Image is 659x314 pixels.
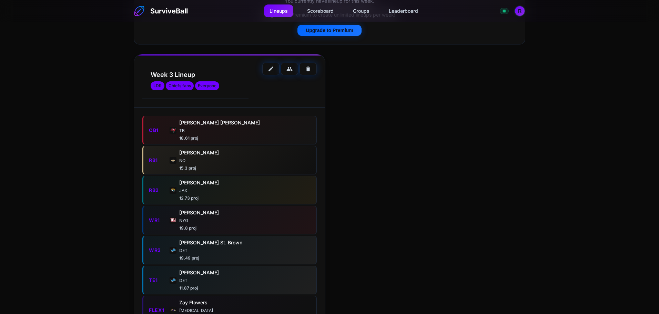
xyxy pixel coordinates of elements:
span: Chiefs fans [166,81,194,90]
span: delete [305,66,311,72]
div: NO [179,158,283,164]
div: FLEX1 [149,306,170,314]
div: [PERSON_NAME] [179,209,283,216]
img: BAL logo [170,307,176,314]
img: NO logo [170,157,176,164]
div: WR2 [149,246,170,254]
span: 19.49 proj [179,255,199,261]
button: delete [300,63,317,75]
button: group [281,63,298,75]
img: DET logo [170,277,176,284]
span: group [286,66,293,72]
span: 19.8 proj [179,225,196,231]
div: TE1 [149,276,170,284]
img: TB logo [170,127,176,134]
div: DET [179,277,283,284]
button: Open profile menu [514,6,525,17]
span: 15.3 proj [179,165,196,171]
div: JAX [179,188,283,194]
div: WR1 [149,216,170,224]
a: Leaderboard [383,4,424,17]
div: [PERSON_NAME] [179,179,283,186]
div: [MEDICAL_DATA] [179,307,283,314]
span: edit [268,66,274,72]
div: [PERSON_NAME] [179,269,283,276]
div: Zay Flowers [179,299,283,306]
button: Upgrade to Premium [297,25,362,36]
img: SurviveBall [134,6,145,17]
img: DET logo [170,247,176,254]
a: Groups [347,4,375,17]
h3: Week 3 Lineup [151,71,240,79]
div: NYG [179,217,283,224]
span: 18.61 proj [179,135,198,141]
div: RB2 [149,186,170,194]
a: Lineups [264,4,293,17]
div: [PERSON_NAME] St. Brown [179,239,283,246]
div: TB [179,128,283,134]
div: DET [179,247,283,254]
img: NYG logo [170,217,176,224]
span: Everyone [195,81,219,90]
div: [PERSON_NAME] [PERSON_NAME] [179,119,283,126]
span: 12.73 proj [179,195,199,201]
img: JAX logo [170,187,176,194]
span: LDR [151,81,164,90]
div: RB1 [149,156,170,164]
div: [PERSON_NAME] [179,149,283,156]
button: edit [262,63,280,75]
a: Scoreboard [302,4,339,17]
span: 11.87 proj [179,285,198,291]
a: SurviveBall [134,6,188,17]
div: QB1 [149,126,170,134]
